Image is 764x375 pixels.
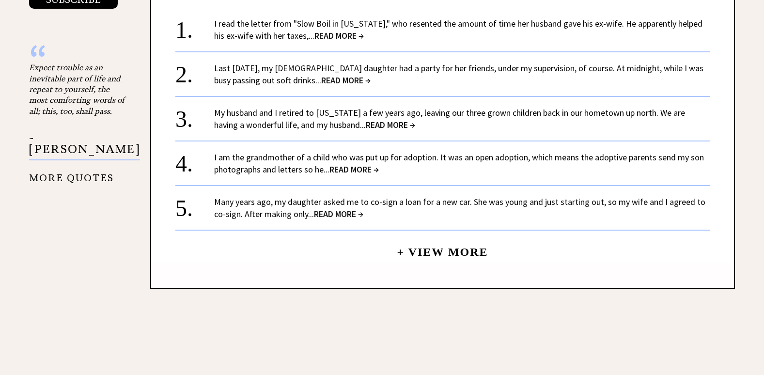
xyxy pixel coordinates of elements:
span: READ MORE → [314,30,364,41]
div: 3. [175,107,214,125]
a: My husband and I retired to [US_STATE] a few years ago, leaving our three grown children back in ... [214,107,685,130]
div: 1. [175,17,214,35]
p: - [PERSON_NAME] [29,133,140,160]
div: “ [29,52,126,62]
span: READ MORE → [329,164,379,175]
a: Many years ago, my daughter asked me to co-sign a loan for a new car. She was young and just star... [214,196,705,219]
a: I am the grandmother of a child who was put up for adoption. It was an open adoption, which means... [214,152,704,175]
span: READ MORE → [314,208,363,219]
div: 4. [175,151,214,169]
span: READ MORE → [321,75,371,86]
div: 5. [175,196,214,214]
a: I read the letter from "Slow Boil in [US_STATE]," who resented the amount of time her husband gav... [214,18,702,41]
a: + View More [397,237,488,258]
a: MORE QUOTES [29,165,114,184]
div: 2. [175,62,214,80]
div: Expect trouble as an inevitable part of life and repeat to yourself, the most comforting words of... [29,62,126,116]
span: READ MORE → [366,119,415,130]
a: Last [DATE], my [DEMOGRAPHIC_DATA] daughter had a party for her friends, under my supervision, of... [214,62,703,86]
